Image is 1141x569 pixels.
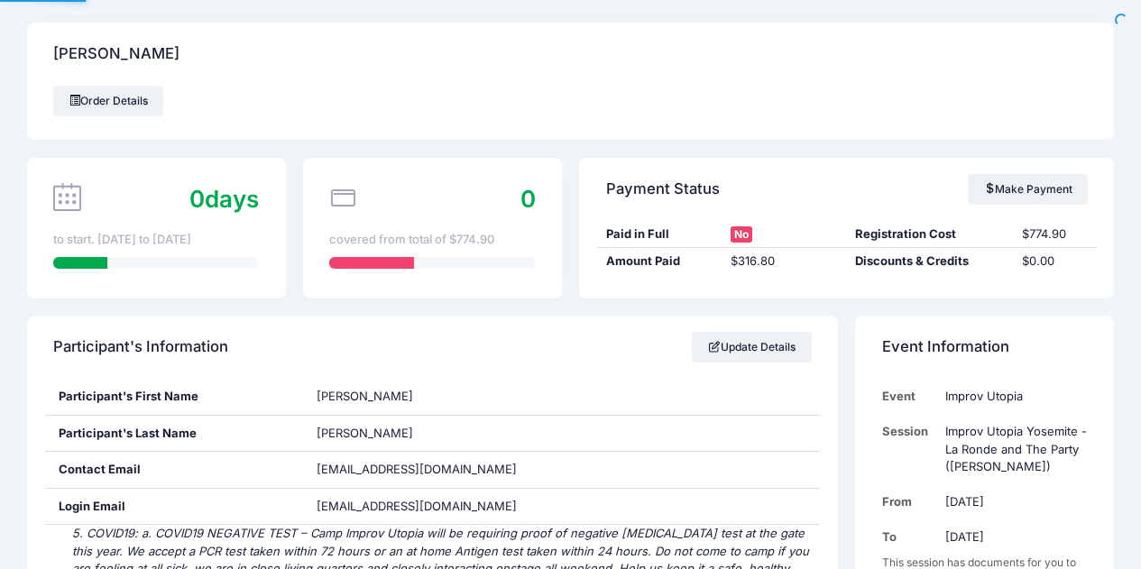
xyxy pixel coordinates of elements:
td: Improv Utopia Yosemite - La Ronde and The Party ([PERSON_NAME]) [936,414,1087,484]
div: Participant's First Name [45,379,304,415]
div: Login Email [45,489,304,525]
h4: Participant's Information [53,322,228,373]
div: Contact Email [45,452,304,488]
span: [PERSON_NAME] [317,389,413,403]
span: 0 [520,185,536,213]
td: Event [882,379,937,414]
div: Participant's Last Name [45,416,304,452]
div: Amount Paid [597,252,722,271]
div: $774.90 [1013,225,1096,243]
div: to start. [DATE] to [DATE] [53,231,259,249]
td: [DATE] [936,519,1087,555]
span: [EMAIL_ADDRESS][DOMAIN_NAME] [317,462,517,476]
div: covered from total of $774.90 [329,231,535,249]
td: [DATE] [936,484,1087,519]
a: Make Payment [968,174,1088,205]
a: Order Details [53,86,163,116]
td: From [882,484,937,519]
h4: Event Information [882,322,1009,373]
div: Paid in Full [597,225,722,243]
div: $316.80 [722,252,846,271]
span: [EMAIL_ADDRESS][DOMAIN_NAME] [317,498,542,516]
td: Improv Utopia [936,379,1087,414]
span: 0 [189,185,205,213]
h4: Payment Status [606,163,720,215]
div: days [189,181,259,216]
span: No [731,226,752,243]
td: To [882,519,937,555]
td: Session [882,414,937,484]
div: Registration Cost [847,225,1014,243]
span: [PERSON_NAME] [317,426,413,440]
a: Update Details [692,332,812,363]
div: Discounts & Credits [847,252,1014,271]
h4: [PERSON_NAME] [53,29,179,80]
div: $0.00 [1013,252,1096,271]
